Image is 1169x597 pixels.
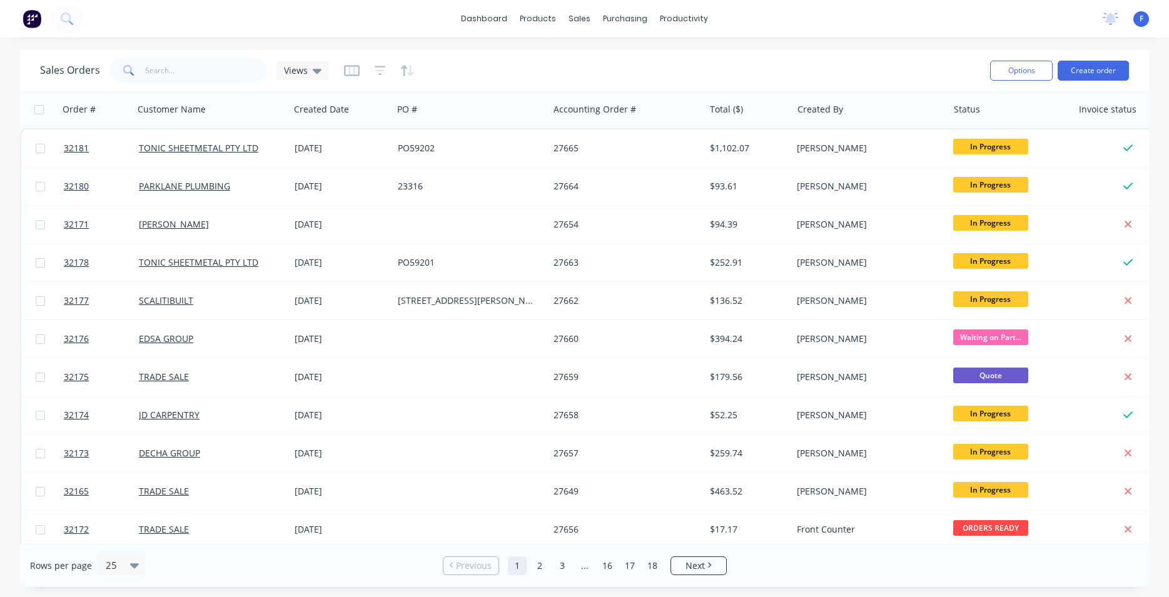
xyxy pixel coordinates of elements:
div: [DATE] [295,294,388,307]
div: [DATE] [295,523,388,536]
a: EDSA GROUP [139,333,193,344]
div: [PERSON_NAME] [797,180,936,193]
div: 27664 [554,180,692,193]
div: $179.56 [710,371,783,383]
a: [PERSON_NAME] [139,218,209,230]
span: In Progress [953,253,1028,269]
div: $1,102.07 [710,142,783,154]
div: $93.61 [710,180,783,193]
span: Waiting on Part... [953,329,1028,345]
div: $17.17 [710,523,783,536]
span: 32178 [64,256,89,269]
a: Page 2 [530,556,549,575]
a: Page 1 is your current page [508,556,527,575]
a: Page 3 [553,556,572,575]
div: Invoice status [1079,103,1136,116]
button: Options [990,61,1053,81]
a: TONIC SHEETMETAL PTY LTD [139,142,258,154]
span: 32172 [64,523,89,536]
a: TONIC SHEETMETAL PTY LTD [139,256,258,268]
span: In Progress [953,215,1028,231]
div: [PERSON_NAME] [797,409,936,421]
a: Page 18 [643,556,662,575]
a: 32181 [64,129,139,167]
span: In Progress [953,291,1028,307]
a: 32165 [64,473,139,510]
span: 32173 [64,447,89,459]
div: [DATE] [295,371,388,383]
div: 27659 [554,371,692,383]
div: [PERSON_NAME] [797,294,936,307]
a: 32177 [64,282,139,319]
a: 32180 [64,168,139,205]
div: PO59201 [398,256,537,269]
div: 27654 [554,218,692,231]
div: $94.39 [710,218,783,231]
span: 32175 [64,371,89,383]
div: Total ($) [710,103,743,116]
div: 27663 [554,256,692,269]
a: 32174 [64,396,139,434]
div: [DATE] [295,409,388,421]
div: PO # [397,103,417,116]
div: 27649 [554,485,692,498]
div: purchasing [597,9,654,28]
a: 32173 [64,434,139,472]
div: [PERSON_NAME] [797,485,936,498]
a: dashboard [455,9,514,28]
span: F [1140,13,1143,24]
a: TRADE SALE [139,523,189,535]
a: Next page [671,559,726,572]
span: Quote [953,368,1028,383]
div: Front Counter [797,523,936,536]
div: [DATE] [295,485,388,498]
span: 32171 [64,218,89,231]
div: 27656 [554,523,692,536]
span: In Progress [953,482,1028,498]
a: TRADE SALE [139,371,189,383]
div: 23316 [398,180,537,193]
a: 32171 [64,206,139,243]
a: Jump forward [575,556,594,575]
div: Created By [797,103,843,116]
input: Search... [145,58,267,83]
a: Previous page [443,559,498,572]
div: [PERSON_NAME] [797,218,936,231]
div: 27660 [554,333,692,345]
div: [PERSON_NAME] [797,142,936,154]
div: [DATE] [295,256,388,269]
a: SCALITIBUILT [139,294,193,306]
div: $252.91 [710,256,783,269]
a: PARKLANE PLUMBING [139,180,230,192]
div: 27662 [554,294,692,307]
span: 32176 [64,333,89,345]
span: 32174 [64,409,89,421]
span: In Progress [953,406,1028,421]
span: In Progress [953,139,1028,154]
span: Previous [456,559,492,572]
div: [DATE] [295,447,388,459]
div: products [514,9,562,28]
div: $463.52 [710,485,783,498]
div: 27665 [554,142,692,154]
div: [DATE] [295,333,388,345]
span: Next [686,559,705,572]
span: 32165 [64,485,89,498]
div: [STREET_ADDRESS][PERSON_NAME] [398,294,537,307]
div: productivity [654,9,714,28]
a: Page 17 [620,556,639,575]
a: 32175 [64,358,139,396]
span: Views [284,64,308,77]
div: 27658 [554,409,692,421]
div: 27657 [554,447,692,459]
a: JD CARPENTRY [139,409,200,421]
div: [PERSON_NAME] [797,371,936,383]
div: Customer Name [138,103,206,116]
h1: Sales Orders [40,64,100,76]
a: 32178 [64,244,139,281]
div: $394.24 [710,333,783,345]
div: [PERSON_NAME] [797,256,936,269]
div: [DATE] [295,142,388,154]
div: $259.74 [710,447,783,459]
div: [PERSON_NAME] [797,333,936,345]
